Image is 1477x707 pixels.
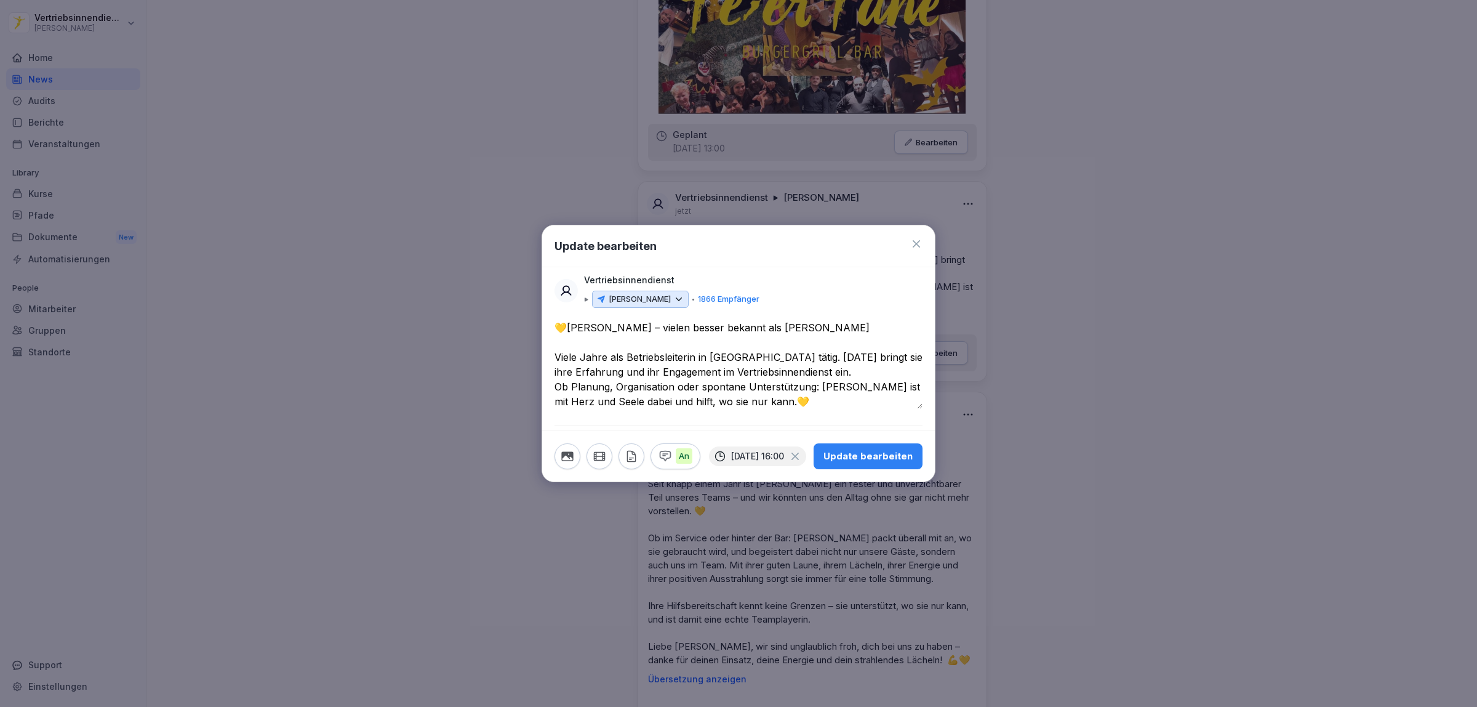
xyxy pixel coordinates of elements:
p: 1866 Empfänger [698,293,759,305]
p: Vertriebsinnendienst [584,273,674,287]
button: Update bearbeiten [814,443,923,469]
p: An [676,448,692,464]
h1: Update bearbeiten [554,238,657,254]
button: An [650,443,700,469]
div: Update bearbeiten [823,450,913,463]
p: [PERSON_NAME] [609,293,671,305]
p: [DATE] 16:00 [731,451,784,461]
